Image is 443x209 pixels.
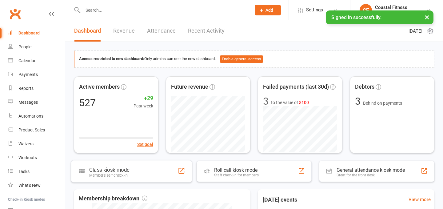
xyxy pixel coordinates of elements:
div: Great for the front desk [337,173,405,177]
a: Clubworx [7,6,23,22]
span: Future revenue [171,82,208,91]
a: Waivers [8,137,65,151]
div: Tasks [18,169,30,174]
h3: [DATE] events [258,194,302,205]
div: General attendance kiosk mode [337,167,405,173]
div: Coastal Fitness Movement [375,10,426,16]
a: Workouts [8,151,65,165]
div: Class kiosk mode [89,167,129,173]
div: What's New [18,183,41,188]
a: Product Sales [8,123,65,137]
a: People [8,40,65,54]
div: Coastal Fitness [375,5,426,10]
div: People [18,44,31,49]
span: Debtors [355,82,374,91]
a: Recent Activity [188,20,225,42]
a: What's New [8,179,65,192]
div: Product Sales [18,127,45,132]
a: Attendance [147,20,176,42]
div: Messages [18,100,38,105]
div: Roll call kiosk mode [214,167,259,173]
div: Reports [18,86,34,91]
button: × [421,10,433,24]
a: Calendar [8,54,65,68]
div: Workouts [18,155,37,160]
a: Dashboard [8,26,65,40]
span: Behind on payments [363,101,402,106]
div: Staff check-in for members [214,173,259,177]
div: 527 [79,98,96,108]
div: Members self check-in [89,173,129,178]
span: Add [265,8,273,13]
a: Revenue [113,20,135,42]
button: Enable general access [220,55,263,63]
span: Signed in successfully. [331,14,381,20]
span: to the value of [271,99,309,106]
a: Payments [8,68,65,82]
span: Past week [134,102,153,109]
a: View more [409,196,431,203]
div: Automations [18,114,43,119]
a: Messages [8,95,65,109]
div: CF [360,4,372,16]
span: 3 [355,95,363,107]
a: Automations [8,109,65,123]
div: Only admins can see the new dashboard. [79,55,429,63]
button: Set goal [137,141,153,148]
a: Dashboard [74,20,101,42]
a: Tasks [8,165,65,179]
div: 3 [263,96,269,106]
input: Search... [81,6,247,14]
div: Waivers [18,141,34,146]
button: Add [255,5,281,15]
span: Active members [79,82,120,91]
div: Dashboard [18,30,40,35]
strong: Access restricted to new dashboard: [79,56,144,61]
span: Settings [306,3,323,17]
span: $100 [299,100,309,105]
span: Membership breakdown [79,194,147,203]
span: Failed payments (last 30d) [263,82,329,91]
div: Payments [18,72,38,77]
span: +29 [134,94,153,103]
span: [DATE] [409,27,422,35]
div: Calendar [18,58,36,63]
a: Reports [8,82,65,95]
